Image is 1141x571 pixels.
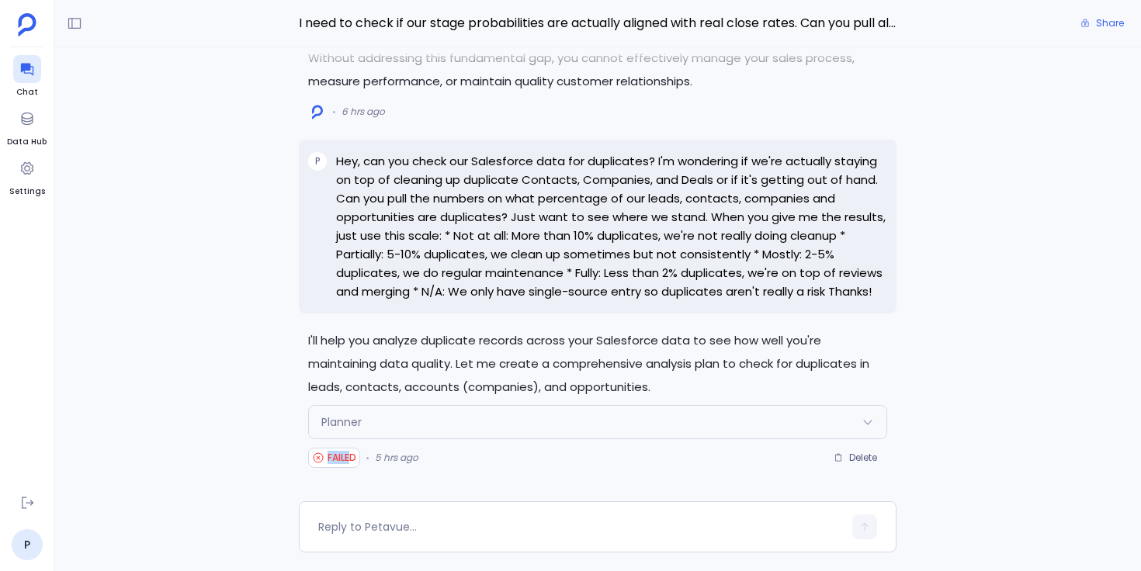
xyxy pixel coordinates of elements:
[12,529,43,560] a: P
[18,13,36,36] img: petavue logo
[1096,17,1124,29] span: Share
[1071,12,1133,34] button: Share
[7,105,47,148] a: Data Hub
[328,452,356,464] span: FAILED
[9,185,45,198] span: Settings
[13,55,41,99] a: Chat
[9,154,45,198] a: Settings
[849,452,877,464] span: Delete
[299,13,896,33] span: I need to check if our stage probabilities are actually aligned with real close rates. Can you pu...
[824,446,887,469] button: Delete
[7,136,47,148] span: Data Hub
[13,86,41,99] span: Chat
[315,155,320,168] span: P
[336,152,887,301] p: Hey, can you check our Salesforce data for duplicates? I'm wondering if we're actually staying on...
[321,414,362,430] span: Planner
[308,329,887,399] p: I'll help you analyze duplicate records across your Salesforce data to see how well you're mainta...
[342,106,385,118] span: 6 hrs ago
[375,452,418,464] span: 5 hrs ago
[312,105,323,119] img: logo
